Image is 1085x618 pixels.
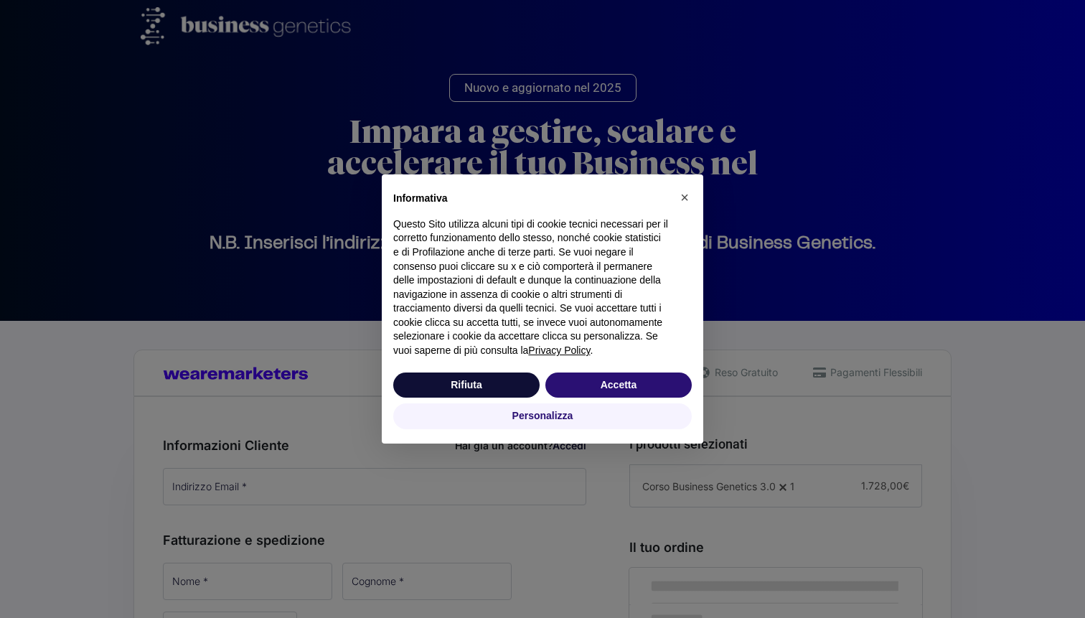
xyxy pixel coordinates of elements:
[393,217,669,358] p: Questo Sito utilizza alcuni tipi di cookie tecnici necessari per il corretto funzionamento dello ...
[393,373,540,398] button: Rifiuta
[680,189,689,205] span: ×
[393,403,692,429] button: Personalizza
[393,192,669,206] h2: Informativa
[673,186,696,209] button: Chiudi questa informativa
[545,373,692,398] button: Accetta
[528,345,590,356] a: Privacy Policy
